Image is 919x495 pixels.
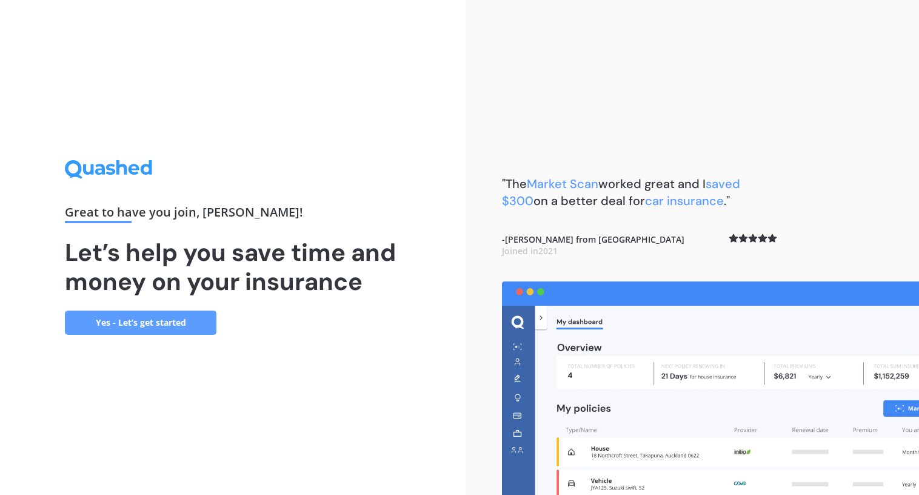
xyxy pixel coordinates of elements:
img: dashboard.webp [502,281,919,495]
span: Joined in 2021 [502,245,558,257]
b: "The worked great and I on a better deal for ." [502,176,740,209]
h1: Let’s help you save time and money on your insurance [65,238,401,296]
span: saved $300 [502,176,740,209]
div: Great to have you join , [PERSON_NAME] ! [65,206,401,223]
a: Yes - Let’s get started [65,311,216,335]
b: - [PERSON_NAME] from [GEOGRAPHIC_DATA] [502,234,684,257]
span: car insurance [645,193,724,209]
span: Market Scan [527,176,598,192]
